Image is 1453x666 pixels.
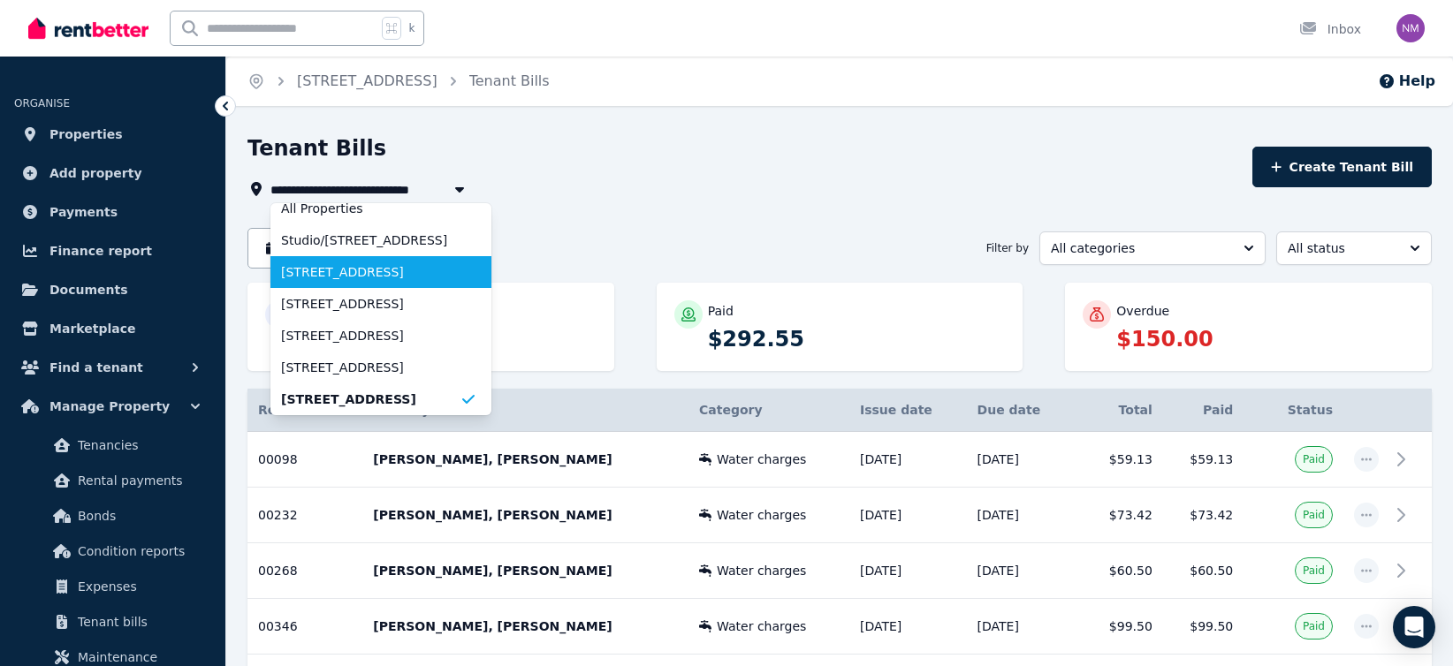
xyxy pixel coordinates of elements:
td: [DATE] [967,543,1073,599]
a: Properties [14,117,211,152]
a: Rental payments [21,463,204,498]
td: $99.50 [1072,599,1163,655]
span: Finance report [49,240,152,261]
th: Tenancy [362,389,688,432]
div: Inbox [1299,20,1361,38]
span: Manage Property [49,396,170,417]
span: Tenancies [78,435,197,456]
span: [STREET_ADDRESS] [281,390,460,408]
a: Marketplace [14,311,211,346]
span: Water charges [717,506,806,524]
p: Paid [708,302,734,320]
button: Create Tenant Bill [1252,147,1432,187]
span: [STREET_ADDRESS] [281,359,460,376]
button: Manage Property [14,389,211,424]
a: Bonds [21,498,204,534]
td: [DATE] [849,432,967,488]
th: Issue date [849,389,967,432]
a: Add property [14,155,211,191]
td: $73.42 [1163,488,1244,543]
img: RentBetter [28,15,148,42]
p: [PERSON_NAME], [PERSON_NAME] [373,617,678,635]
td: $59.13 [1163,432,1244,488]
span: Paid [1303,564,1325,578]
th: Due date [967,389,1073,432]
td: $60.50 [1072,543,1163,599]
span: [STREET_ADDRESS] [281,263,460,281]
span: [STREET_ADDRESS] [281,327,460,344]
span: Documents [49,279,128,300]
button: Date filter [247,228,365,269]
span: Add property [49,163,142,184]
span: Payments [49,201,118,223]
a: [STREET_ADDRESS] [297,72,437,89]
td: $59.13 [1072,432,1163,488]
span: Condition reports [78,541,197,562]
a: Tenant bills [21,604,204,640]
span: Expenses [78,576,197,597]
span: All categories [1051,239,1229,257]
span: 00098 [258,452,298,466]
span: Water charges [717,450,806,468]
h1: Tenant Bills [247,134,386,163]
td: [DATE] [967,432,1073,488]
a: Tenant Bills [469,72,550,89]
button: Help [1378,71,1435,92]
span: k [408,21,415,35]
span: Bonds [78,505,197,526]
span: 00346 [258,619,298,633]
button: All status [1276,231,1432,265]
span: Filter by [986,241,1029,255]
a: Condition reports [21,534,204,569]
span: Rental payments [78,470,197,491]
th: Category [688,389,849,432]
button: Find a tenant [14,350,211,385]
td: [DATE] [967,488,1073,543]
span: Reference [258,403,329,417]
p: Overdue [1116,302,1169,320]
span: Tenant bills [78,611,197,632]
td: $60.50 [1163,543,1244,599]
p: [PERSON_NAME], [PERSON_NAME] [373,450,678,468]
button: All categories [1039,231,1266,265]
a: Finance report [14,233,211,269]
span: 00232 [258,508,298,522]
span: All status [1288,239,1396,257]
span: Marketplace [49,318,135,339]
td: $73.42 [1072,488,1163,543]
span: Studio/[STREET_ADDRESS] [281,231,460,249]
span: Water charges [717,617,806,635]
td: [DATE] [849,543,967,599]
span: ORGANISE [14,97,70,110]
p: $150.00 [1116,325,1414,353]
span: Properties [49,124,123,145]
td: $99.50 [1163,599,1244,655]
th: Status [1244,389,1343,432]
a: Documents [14,272,211,307]
nav: Breadcrumb [226,57,571,106]
span: [STREET_ADDRESS] [281,295,460,313]
th: Paid [1163,389,1244,432]
span: 00268 [258,564,298,578]
p: [PERSON_NAME], [PERSON_NAME] [373,506,678,524]
span: Find a tenant [49,357,143,378]
span: Paid [1303,452,1325,466]
span: Water charges [717,562,806,579]
span: All Properties [281,200,460,217]
a: Tenancies [21,428,204,463]
td: [DATE] [849,599,967,655]
span: Paid [1303,508,1325,522]
p: $292.55 [708,325,1006,353]
img: Navi Motay [1396,14,1425,42]
th: Total [1072,389,1163,432]
div: Open Intercom Messenger [1393,606,1435,648]
td: [DATE] [849,488,967,543]
span: Paid [1303,619,1325,633]
p: [PERSON_NAME], [PERSON_NAME] [373,562,678,579]
a: Expenses [21,569,204,604]
td: [DATE] [967,599,1073,655]
a: Payments [14,194,211,230]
